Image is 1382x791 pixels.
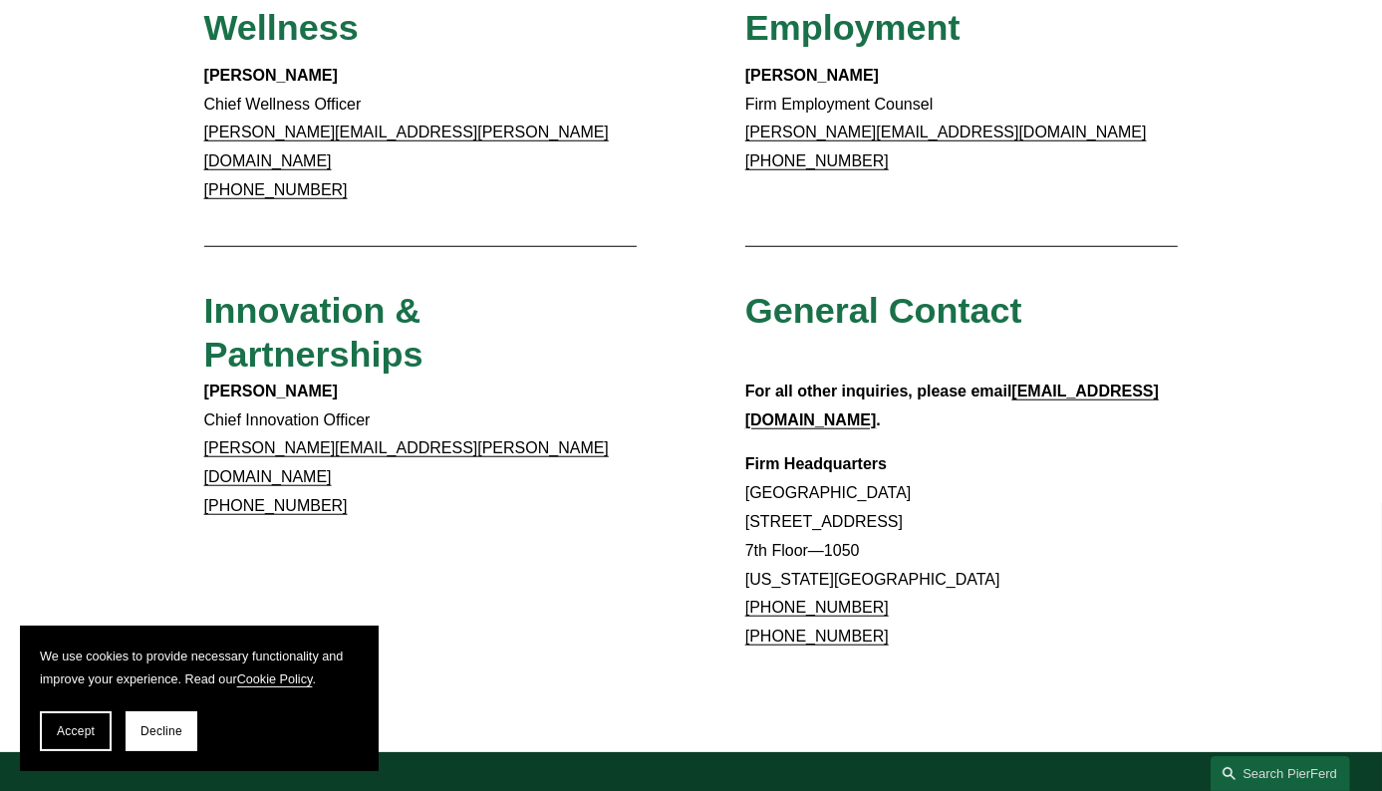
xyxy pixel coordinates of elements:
[1211,756,1350,791] a: Search this site
[204,497,348,514] a: [PHONE_NUMBER]
[745,7,961,48] span: Employment
[745,455,887,472] strong: Firm Headquarters
[204,7,359,48] span: Wellness
[40,711,112,751] button: Accept
[745,628,889,645] a: [PHONE_NUMBER]
[745,62,1179,176] p: Firm Employment Counsel
[745,450,1179,652] p: [GEOGRAPHIC_DATA] [STREET_ADDRESS] 7th Floor—1050 [US_STATE][GEOGRAPHIC_DATA]
[745,290,1022,331] span: General Contact
[204,439,609,485] a: [PERSON_NAME][EMAIL_ADDRESS][PERSON_NAME][DOMAIN_NAME]
[126,711,197,751] button: Decline
[237,672,313,686] a: Cookie Policy
[204,124,609,169] a: [PERSON_NAME][EMAIL_ADDRESS][PERSON_NAME][DOMAIN_NAME]
[745,383,1012,399] strong: For all other inquiries, please email
[57,724,95,738] span: Accept
[745,599,889,616] a: [PHONE_NUMBER]
[876,411,880,428] strong: .
[745,383,1159,428] a: [EMAIL_ADDRESS][DOMAIN_NAME]
[745,67,879,84] strong: [PERSON_NAME]
[204,290,431,376] span: Innovation & Partnerships
[204,378,638,521] p: Chief Innovation Officer
[204,62,638,205] p: Chief Wellness Officer
[20,626,379,771] section: Cookie banner
[140,724,182,738] span: Decline
[745,124,1147,140] a: [PERSON_NAME][EMAIL_ADDRESS][DOMAIN_NAME]
[204,67,338,84] strong: [PERSON_NAME]
[745,152,889,169] a: [PHONE_NUMBER]
[40,646,359,691] p: We use cookies to provide necessary functionality and improve your experience. Read our .
[204,181,348,198] a: [PHONE_NUMBER]
[204,383,338,399] strong: [PERSON_NAME]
